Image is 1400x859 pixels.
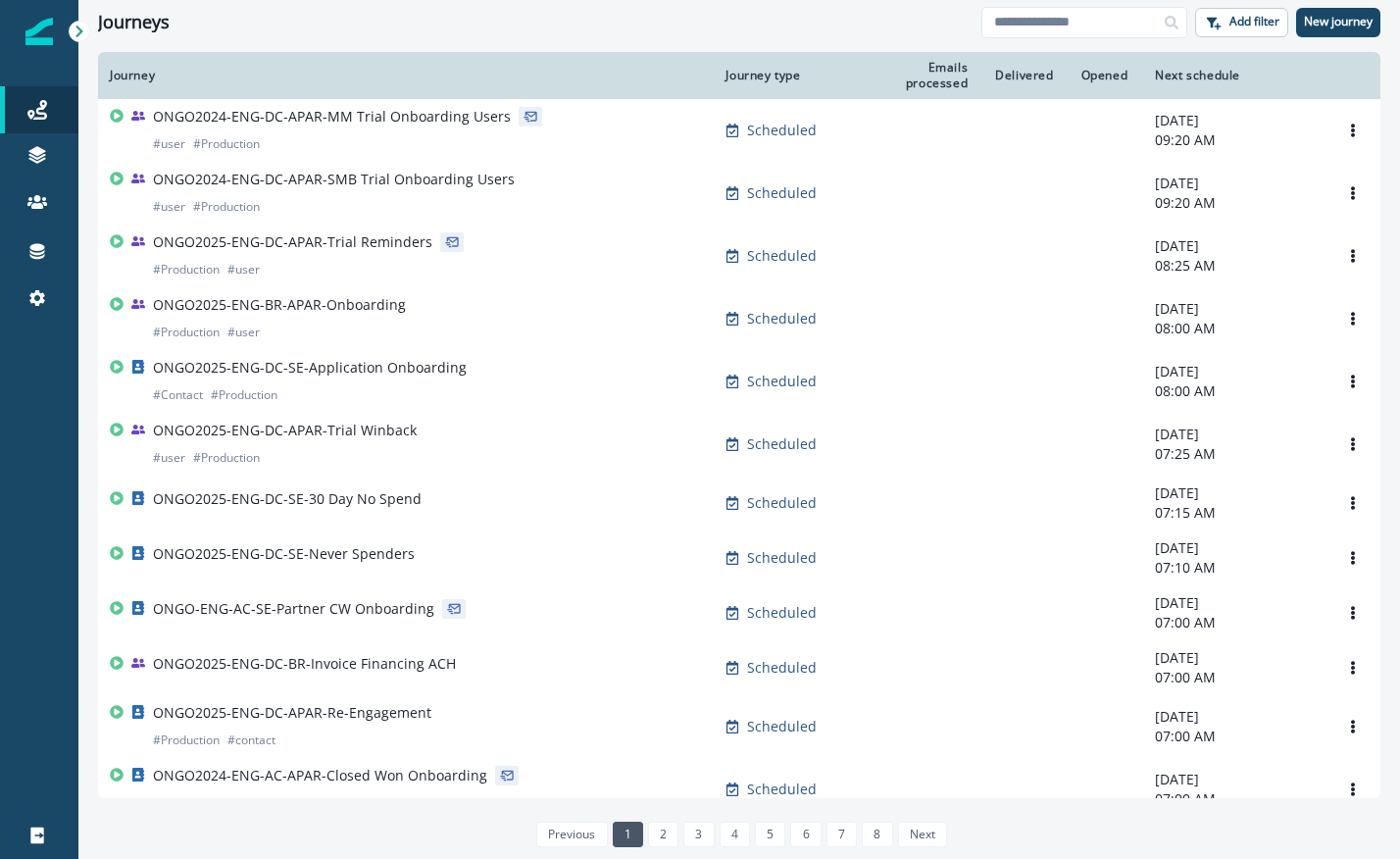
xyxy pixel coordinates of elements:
[153,170,515,189] p: ONGO2024-ENG-DC-APAR-SMB Trial Onboarding Users
[747,548,817,568] p: Scheduled
[1337,775,1369,804] button: Options
[1337,429,1369,459] button: Options
[153,793,220,813] p: # Production
[1155,381,1314,401] p: 08:00 AM
[1155,707,1314,727] p: [DATE]
[153,448,185,468] p: # user
[1155,299,1314,319] p: [DATE]
[720,822,750,847] a: Page 4
[1155,483,1314,503] p: [DATE]
[98,758,1380,821] a: ONGO2024-ENG-AC-APAR-Closed Won Onboarding#Production#ContactScheduled-[DATE]07:00 AMOptions
[790,822,821,847] a: Page 6
[747,121,817,140] p: Scheduled
[98,413,1380,476] a: ONGO2025-ENG-DC-APAR-Trial Winback#user#ProductionScheduled-[DATE]07:25 AMOptions
[1195,8,1288,37] button: Add filter
[1155,236,1314,256] p: [DATE]
[747,309,817,328] p: Scheduled
[153,731,220,750] p: # Production
[193,134,260,154] p: # Production
[747,658,817,678] p: Scheduled
[98,585,1380,640] a: ONGO-ENG-AC-SE-Partner CW OnboardingScheduled-[DATE]07:00 AMOptions
[1155,130,1314,150] p: 09:20 AM
[153,544,415,564] p: ONGO2025-ENG-DC-SE-Never Spenders
[153,421,417,440] p: ONGO2025-ENG-DC-APAR-Trial Winback
[193,197,260,217] p: # Production
[755,822,785,847] a: Page 5
[1155,444,1314,464] p: 07:25 AM
[98,350,1380,413] a: ONGO2025-ENG-DC-SE-Application Onboarding#Contact#ProductionScheduled-[DATE]08:00 AMOptions
[1337,304,1369,333] button: Options
[747,434,817,454] p: Scheduled
[153,197,185,217] p: # user
[747,183,817,203] p: Scheduled
[153,323,220,342] p: # Production
[864,60,972,91] div: Emails processed
[25,18,53,45] img: Inflection
[683,822,714,847] a: Page 3
[1155,256,1314,276] p: 08:25 AM
[227,260,260,279] p: # user
[1155,789,1314,809] p: 07:00 AM
[747,603,817,623] p: Scheduled
[193,448,260,468] p: # Production
[153,489,422,509] p: ONGO2025-ENG-DC-SE-30 Day No Spend
[153,232,432,252] p: ONGO2025-ENG-DC-APAR-Trial Reminders
[747,246,817,266] p: Scheduled
[98,225,1380,287] a: ONGO2025-ENG-DC-APAR-Trial Reminders#Production#userScheduled-[DATE]08:25 AMOptions
[725,68,840,83] div: Journey type
[1337,367,1369,396] button: Options
[1155,425,1314,444] p: [DATE]
[98,640,1380,695] a: ONGO2025-ENG-DC-BR-Invoice Financing ACHScheduled-[DATE]07:00 AMOptions
[110,68,702,83] div: Journey
[227,731,275,750] p: # contact
[153,385,203,405] p: # Contact
[227,323,260,342] p: # user
[153,599,434,619] p: ONGO-ENG-AC-SE-Partner CW Onboarding
[98,99,1380,162] a: ONGO2024-ENG-DC-APAR-MM Trial Onboarding Users#user#ProductionScheduled-[DATE]09:20 AMOptions
[1081,68,1132,83] div: Opened
[1155,593,1314,613] p: [DATE]
[1155,558,1314,578] p: 07:10 AM
[153,703,431,723] p: ONGO2025-ENG-DC-APAR-Re-Engagement
[1155,770,1314,789] p: [DATE]
[1229,15,1279,28] p: Add filter
[1337,488,1369,518] button: Options
[1155,727,1314,746] p: 07:00 AM
[1155,648,1314,668] p: [DATE]
[531,822,947,847] ul: Pagination
[747,717,817,736] p: Scheduled
[826,822,857,847] a: Page 7
[1155,503,1314,523] p: 07:15 AM
[1304,15,1373,28] p: New journey
[98,12,170,33] h1: Journeys
[98,531,1380,585] a: ONGO2025-ENG-DC-SE-Never SpendersScheduled-[DATE]07:10 AMOptions
[1337,241,1369,271] button: Options
[1337,653,1369,682] button: Options
[1155,68,1314,83] div: Next schedule
[1337,116,1369,145] button: Options
[153,134,185,154] p: # user
[1155,668,1314,687] p: 07:00 AM
[613,822,643,847] a: Page 1 is your current page
[1155,362,1314,381] p: [DATE]
[648,822,678,847] a: Page 2
[153,358,467,378] p: ONGO2025-ENG-DC-SE-Application Onboarding
[1155,613,1314,632] p: 07:00 AM
[1337,712,1369,741] button: Options
[153,766,487,785] p: ONGO2024-ENG-AC-APAR-Closed Won Onboarding
[898,822,947,847] a: Next page
[98,476,1380,531] a: ONGO2025-ENG-DC-SE-30 Day No SpendScheduled-[DATE]07:15 AMOptions
[1155,111,1314,130] p: [DATE]
[747,493,817,513] p: Scheduled
[747,372,817,391] p: Scheduled
[1337,178,1369,208] button: Options
[98,695,1380,758] a: ONGO2025-ENG-DC-APAR-Re-Engagement#Production#contactScheduled-[DATE]07:00 AMOptions
[1155,193,1314,213] p: 09:20 AM
[1296,8,1380,37] button: New journey
[862,822,892,847] a: Page 8
[1337,543,1369,573] button: Options
[153,295,406,315] p: ONGO2025-ENG-BR-APAR-Onboarding
[1337,598,1369,628] button: Options
[1155,319,1314,338] p: 08:00 AM
[153,260,220,279] p: # Production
